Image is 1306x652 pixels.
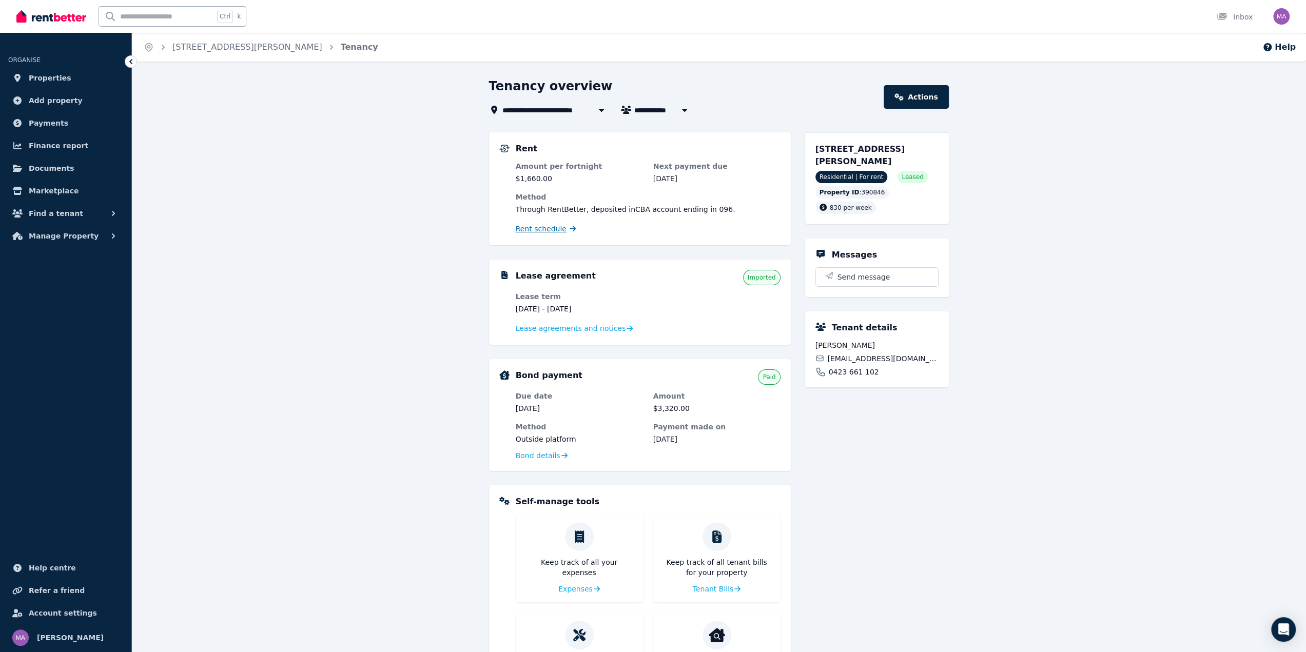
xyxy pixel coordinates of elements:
span: Account settings [29,607,97,619]
h5: Lease agreement [516,270,596,282]
a: Tenancy [341,42,378,52]
dd: [DATE] [516,403,643,413]
a: Expenses [558,584,600,594]
a: Properties [8,68,123,88]
button: Help [1262,41,1296,53]
a: Marketplace [8,181,123,201]
span: k [237,12,241,21]
h5: Rent [516,143,537,155]
p: Keep track of all your expenses [524,557,635,578]
span: Add property [29,94,83,107]
div: Inbox [1217,12,1253,22]
img: Bond Details [499,370,510,380]
span: Finance report [29,140,88,152]
dd: Outside platform [516,434,643,444]
dd: [DATE] - [DATE] [516,304,643,314]
span: Expenses [558,584,593,594]
h5: Messages [832,249,877,261]
div: : 390846 [815,186,889,199]
span: 0423 661 102 [829,367,879,377]
img: RentBetter [16,9,86,24]
button: Find a tenant [8,203,123,224]
span: Manage Property [29,230,99,242]
span: Property ID [820,188,860,196]
span: Through RentBetter , deposited in CBA account ending in 096 . [516,205,735,213]
span: Documents [29,162,74,174]
span: Properties [29,72,71,84]
img: Rental Payments [499,145,510,152]
span: Imported [748,273,776,282]
h5: Self-manage tools [516,496,599,508]
h1: Tenancy overview [489,78,613,94]
dt: Amount [653,391,781,401]
h5: Tenant details [832,322,898,334]
a: Rent schedule [516,224,576,234]
a: Refer a friend [8,580,123,601]
span: Find a tenant [29,207,83,220]
a: [STREET_ADDRESS][PERSON_NAME] [172,42,322,52]
a: Payments [8,113,123,133]
span: Payments [29,117,68,129]
img: Mariam Ahmadzai [1273,8,1290,25]
span: [PERSON_NAME] [815,340,939,350]
span: Leased [902,173,923,181]
span: Paid [763,373,775,381]
span: Residential | For rent [815,171,888,183]
p: Keep track of all tenant bills for your property [661,557,772,578]
span: 830 per week [830,204,872,211]
span: Marketplace [29,185,79,197]
a: Bond details [516,450,568,461]
a: Help centre [8,558,123,578]
div: Open Intercom Messenger [1271,617,1296,642]
a: Finance report [8,135,123,156]
a: Add property [8,90,123,111]
span: [STREET_ADDRESS][PERSON_NAME] [815,144,905,166]
dd: $1,660.00 [516,173,643,184]
dd: [DATE] [653,173,781,184]
span: Lease agreements and notices [516,323,626,333]
h5: Bond payment [516,369,582,382]
dt: Next payment due [653,161,781,171]
img: Mariam Ahmadzai [12,629,29,646]
span: ORGANISE [8,56,41,64]
dt: Method [516,192,781,202]
a: Tenant Bills [693,584,741,594]
span: [PERSON_NAME] [37,631,104,644]
span: Tenant Bills [693,584,734,594]
dt: Due date [516,391,643,401]
span: Bond details [516,450,560,461]
span: Ctrl [217,10,233,23]
dt: Amount per fortnight [516,161,643,171]
img: Condition reports [709,627,725,643]
nav: Breadcrumb [131,33,391,62]
span: Send message [837,272,890,282]
span: Help centre [29,562,76,574]
a: Lease agreements and notices [516,323,633,333]
a: Account settings [8,603,123,623]
dd: $3,320.00 [653,403,781,413]
a: Documents [8,158,123,179]
button: Send message [816,268,938,286]
button: Manage Property [8,226,123,246]
span: Rent schedule [516,224,567,234]
dd: [DATE] [653,434,781,444]
a: Actions [884,85,948,109]
dt: Lease term [516,291,643,302]
dt: Method [516,422,643,432]
span: Refer a friend [29,584,85,597]
dt: Payment made on [653,422,781,432]
span: [EMAIL_ADDRESS][DOMAIN_NAME] [827,353,938,364]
